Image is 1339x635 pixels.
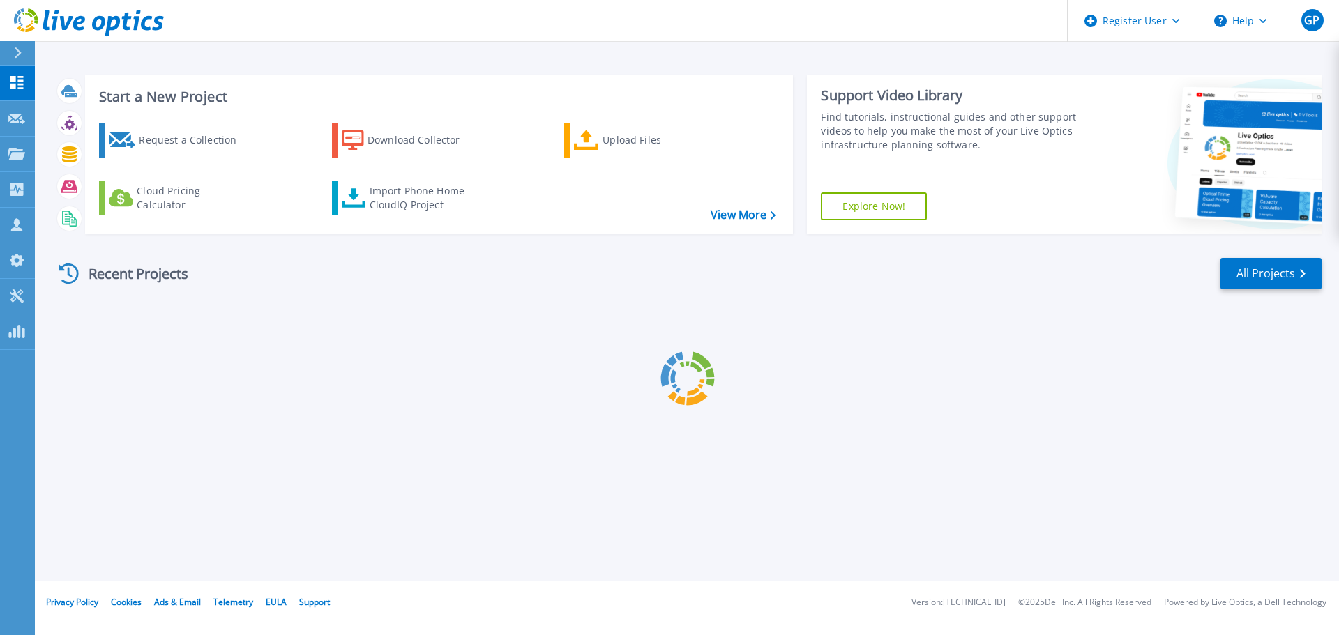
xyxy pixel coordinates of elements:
a: Support [299,596,330,608]
a: Upload Files [564,123,720,158]
div: Request a Collection [139,126,250,154]
div: Import Phone Home CloudIQ Project [370,184,478,212]
h3: Start a New Project [99,89,776,105]
a: Cookies [111,596,142,608]
a: Explore Now! [821,192,927,220]
div: Cloud Pricing Calculator [137,184,248,212]
a: Telemetry [213,596,253,608]
li: © 2025 Dell Inc. All Rights Reserved [1018,598,1151,607]
li: Powered by Live Optics, a Dell Technology [1164,598,1326,607]
div: Support Video Library [821,86,1083,105]
li: Version: [TECHNICAL_ID] [911,598,1006,607]
a: Privacy Policy [46,596,98,608]
a: Request a Collection [99,123,255,158]
a: View More [711,208,776,222]
div: Download Collector [368,126,479,154]
div: Find tutorials, instructional guides and other support videos to help you make the most of your L... [821,110,1083,152]
span: GP [1304,15,1319,26]
a: EULA [266,596,287,608]
a: Cloud Pricing Calculator [99,181,255,215]
a: Download Collector [332,123,487,158]
div: Upload Files [603,126,714,154]
a: Ads & Email [154,596,201,608]
div: Recent Projects [54,257,207,291]
a: All Projects [1220,258,1322,289]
